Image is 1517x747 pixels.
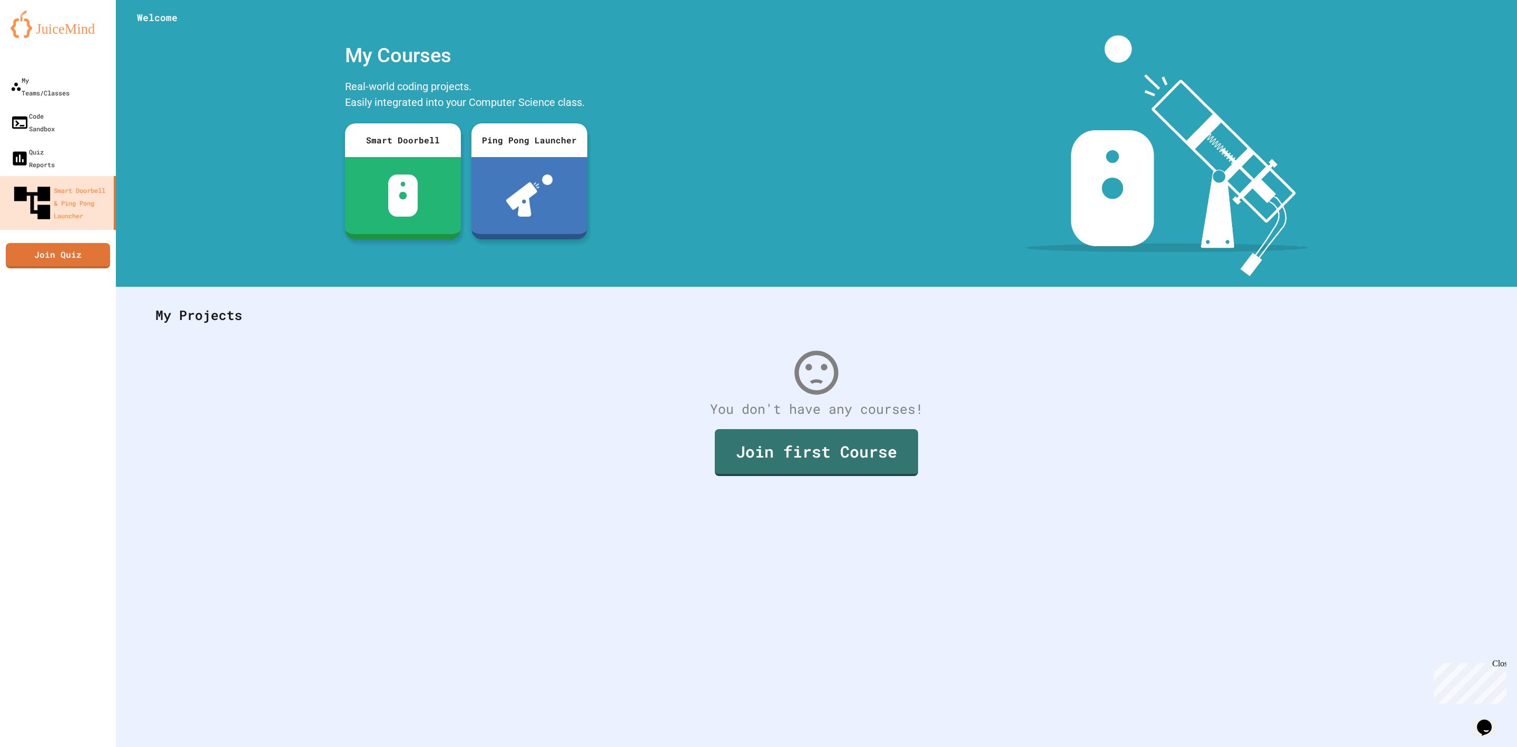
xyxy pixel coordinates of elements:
[6,243,110,268] a: Join Quiz
[11,74,70,99] div: My Teams/Classes
[506,174,553,217] img: ppl-with-ball.png
[11,110,55,135] div: Code Sandbox
[11,145,55,171] div: Quiz Reports
[1473,705,1506,736] iframe: chat widget
[345,123,461,157] div: Smart Doorbell
[340,35,593,76] div: My Courses
[388,174,418,217] img: sdb-white.svg
[145,399,1488,419] div: You don't have any courses!
[11,11,105,38] img: logo-orange.svg
[4,4,73,67] div: Chat with us now!Close
[1026,35,1308,276] img: banner-image-my-projects.png
[145,295,1488,336] div: My Projects
[340,76,593,115] div: Real-world coding projects. Easily integrated into your Computer Science class.
[471,123,587,157] div: Ping Pong Launcher
[1430,659,1506,704] iframe: chat widget
[11,181,110,225] div: Smart Doorbell & Ping Pong Launcher
[715,429,918,476] a: Join first Course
